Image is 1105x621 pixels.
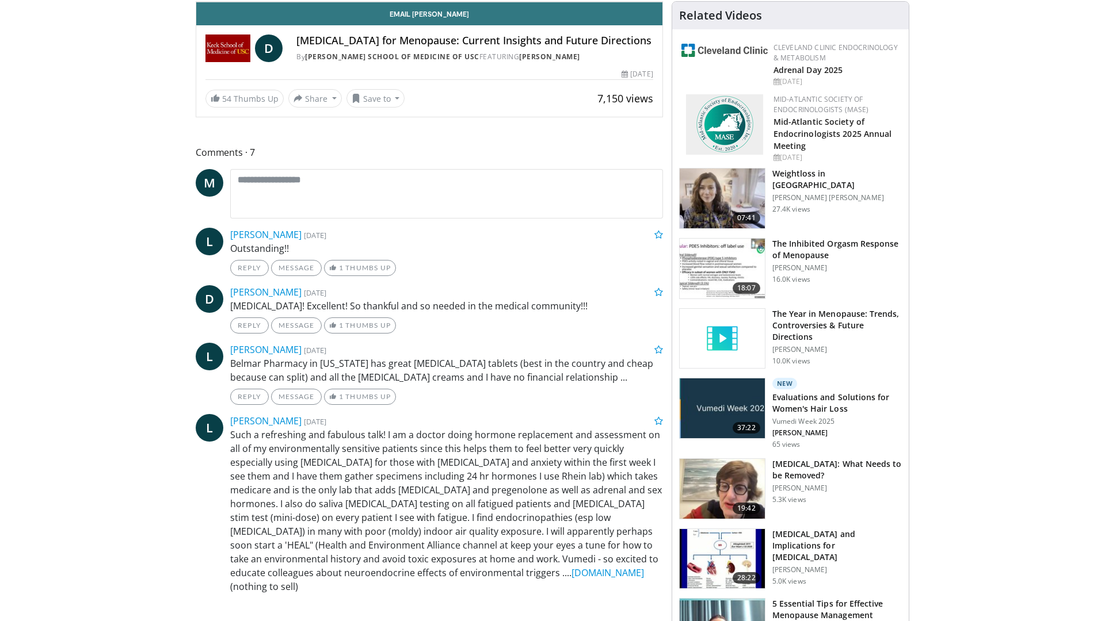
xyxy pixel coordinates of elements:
p: 27.4K views [772,205,810,214]
span: 18:07 [733,282,760,294]
a: Message [271,317,322,333]
a: [PERSON_NAME] [230,415,302,427]
a: 1 Thumbs Up [324,260,396,276]
a: 18:07 The Inhibited Orgasm Response of Menopause [PERSON_NAME] 16.0K views [679,238,902,299]
a: 1 Thumbs Up [324,317,396,333]
span: 7,150 views [597,91,653,105]
h4: [MEDICAL_DATA] for Menopause: Current Insights and Future Directions [296,34,653,47]
h3: The Inhibited Orgasm Response of Menopause [772,238,902,261]
p: 16.0K views [772,275,810,284]
div: By FEATURING [296,52,653,62]
p: New [772,378,798,389]
img: f382488c-070d-4809-84b7-f09b370f5972.png.150x105_q85_autocrop_double_scale_upscale_version-0.2.png [686,94,763,155]
img: video_placeholder_short.svg [680,309,765,369]
p: [PERSON_NAME] [772,263,902,273]
img: 4dd4c714-532f-44da-96b3-d887f22c4efa.jpg.150x105_q85_crop-smart_upscale.jpg [680,378,765,438]
a: 1 Thumbs Up [324,389,396,405]
a: 19:42 [MEDICAL_DATA]: What Needs to be Removed? [PERSON_NAME] 5.3K views [679,458,902,519]
p: 5.0K views [772,577,806,586]
a: D [196,285,223,313]
a: The Year in Menopause: Trends, Controversies & Future Directions [PERSON_NAME] 10.0K views [679,308,902,369]
a: D [255,34,283,62]
a: Mid-Atlantic Society of Endocrinologists (MASE) [773,94,869,114]
a: 07:41 Weightloss in [GEOGRAPHIC_DATA] [PERSON_NAME] [PERSON_NAME] 27.4K views [679,168,902,229]
p: Such a refreshing and fabulous talk! I am a doctor doing hormone replacement and assessment on al... [230,428,663,593]
span: 07:41 [733,212,760,224]
small: [DATE] [304,230,326,240]
a: [PERSON_NAME] School of Medicine of USC [305,52,479,62]
p: 10.0K views [772,356,810,366]
span: Comments 7 [196,145,663,160]
a: [PERSON_NAME] [230,343,302,356]
small: [DATE] [304,345,326,355]
p: [PERSON_NAME] [772,345,902,354]
p: [PERSON_NAME] [772,484,902,493]
p: 65 views [772,440,801,449]
h4: Related Videos [679,9,762,22]
p: Vumedi Week 2025 [772,417,902,426]
a: [PERSON_NAME] [230,286,302,298]
div: [DATE] [773,76,900,87]
a: M [196,169,223,197]
span: 19:42 [733,503,760,514]
p: [PERSON_NAME] [772,565,902,574]
button: Save to [346,89,405,108]
p: Belmar Pharmacy in [US_STATE] has great [MEDICAL_DATA] tablets (best in the country and cheap bec... [230,356,663,384]
p: [PERSON_NAME] [772,428,902,438]
small: [DATE] [304,416,326,427]
button: Share [288,89,342,108]
p: 5.3K views [772,495,806,504]
a: [PERSON_NAME] [230,228,302,241]
span: 28:22 [733,572,760,584]
a: Message [271,389,322,405]
p: [PERSON_NAME] [PERSON_NAME] [772,193,902,202]
p: [MEDICAL_DATA]! Excellent! So thankful and so needed in the medical community!!! [230,299,663,313]
a: Message [271,260,322,276]
img: 213c7402-bad5-40e9-967c-d17d6c446da1.png.150x105_q85_autocrop_double_scale_upscale_version-0.2.png [681,44,768,57]
h3: [MEDICAL_DATA] and Implications for [MEDICAL_DATA] [772,528,902,563]
a: 28:22 [MEDICAL_DATA] and Implications for [MEDICAL_DATA] [PERSON_NAME] 5.0K views [679,528,902,589]
a: Cleveland Clinic Endocrinology & Metabolism [773,43,898,63]
span: 1 [339,321,344,329]
div: [DATE] [622,69,653,79]
a: Reply [230,389,269,405]
p: Outstanding!! [230,241,663,255]
a: L [196,414,223,442]
h3: The Year in Menopause: Trends, Controversies & Future Directions [772,308,902,343]
img: 283c0f17-5e2d-42ba-a87c-168d447cdba4.150x105_q85_crop-smart_upscale.jpg [680,239,765,298]
a: Mid-Atlantic Society of Endocrinologists 2025 Annual Meeting [773,116,892,151]
a: [PERSON_NAME] [519,52,580,62]
img: 9983fed1-7565-45be-8934-aef1103ce6e2.150x105_q85_crop-smart_upscale.jpg [680,168,765,228]
a: 54 Thumbs Up [205,90,284,108]
small: [DATE] [304,287,326,298]
span: 37:22 [733,422,760,434]
a: Adrenal Day 2025 [773,64,843,75]
img: 2c5b351d-6f24-481e-b885-9099d2df85f9.150x105_q85_crop-smart_upscale.jpg [680,529,765,589]
img: Keck School of Medicine of USC [205,34,250,62]
a: [DOMAIN_NAME] [571,566,644,579]
img: 4d0a4bbe-a17a-46ab-a4ad-f5554927e0d3.150x105_q85_crop-smart_upscale.jpg [680,459,765,519]
a: L [196,228,223,255]
a: 37:22 New Evaluations and Solutions for Women's Hair Loss Vumedi Week 2025 [PERSON_NAME] 65 views [679,378,902,449]
a: Reply [230,317,269,333]
a: L [196,343,223,370]
a: Reply [230,260,269,276]
h3: [MEDICAL_DATA]: What Needs to be Removed? [772,458,902,481]
span: 1 [339,392,344,401]
span: 54 [222,93,231,104]
h3: Weightloss in [GEOGRAPHIC_DATA] [772,168,902,191]
span: 1 [339,263,344,272]
div: [DATE] [773,152,900,163]
a: Email [PERSON_NAME] [196,2,662,25]
h3: Evaluations and Solutions for Women's Hair Loss [772,392,902,415]
h3: 5 Essential Tips for Effective Menopause Management [772,598,902,621]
